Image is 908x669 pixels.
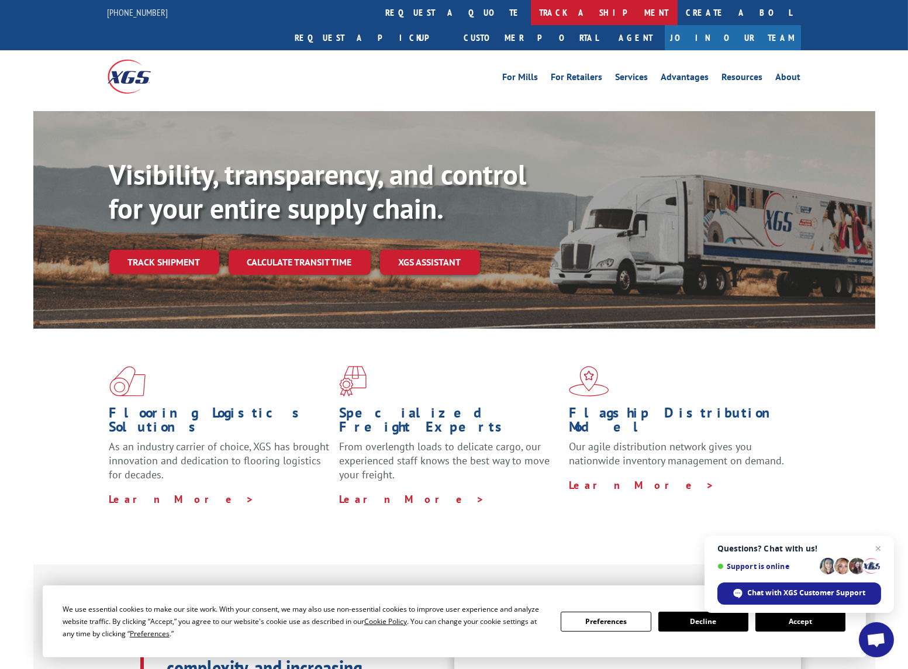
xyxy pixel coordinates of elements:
[109,440,330,481] span: As an industry carrier of choice, XGS has brought innovation and dedication to flooring logistics...
[561,612,651,632] button: Preferences
[109,406,330,440] h1: Flooring Logistics Solutions
[569,478,714,492] a: Learn More >
[455,25,607,50] a: Customer Portal
[569,440,784,467] span: Our agile distribution network gives you nationwide inventory management on demand.
[776,73,801,85] a: About
[339,492,485,506] a: Learn More >
[717,582,881,605] div: Chat with XGS Customer Support
[551,73,603,85] a: For Retailers
[859,622,894,657] div: Open chat
[130,629,170,639] span: Preferences
[503,73,538,85] a: For Mills
[43,585,866,657] div: Cookie Consent Prompt
[63,603,547,640] div: We use essential cookies to make our site work. With your consent, we may also use non-essential ...
[286,25,455,50] a: Request a pickup
[871,542,885,556] span: Close chat
[755,612,845,632] button: Accept
[717,544,881,553] span: Questions? Chat with us!
[616,73,648,85] a: Services
[339,406,560,440] h1: Specialized Freight Experts
[109,492,255,506] a: Learn More >
[109,250,219,274] a: Track shipment
[569,366,609,396] img: xgs-icon-flagship-distribution-model-red
[229,250,371,275] a: Calculate transit time
[607,25,665,50] a: Agent
[109,156,527,226] b: Visibility, transparency, and control for your entire supply chain.
[108,6,168,18] a: [PHONE_NUMBER]
[109,366,146,396] img: xgs-icon-total-supply-chain-intelligence-red
[717,562,816,571] span: Support is online
[569,406,790,440] h1: Flagship Distribution Model
[364,616,407,626] span: Cookie Policy
[380,250,480,275] a: XGS ASSISTANT
[748,588,866,598] span: Chat with XGS Customer Support
[658,612,748,632] button: Decline
[722,73,763,85] a: Resources
[339,440,560,492] p: From overlength loads to delicate cargo, our experienced staff knows the best way to move your fr...
[665,25,801,50] a: Join Our Team
[339,366,367,396] img: xgs-icon-focused-on-flooring-red
[661,73,709,85] a: Advantages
